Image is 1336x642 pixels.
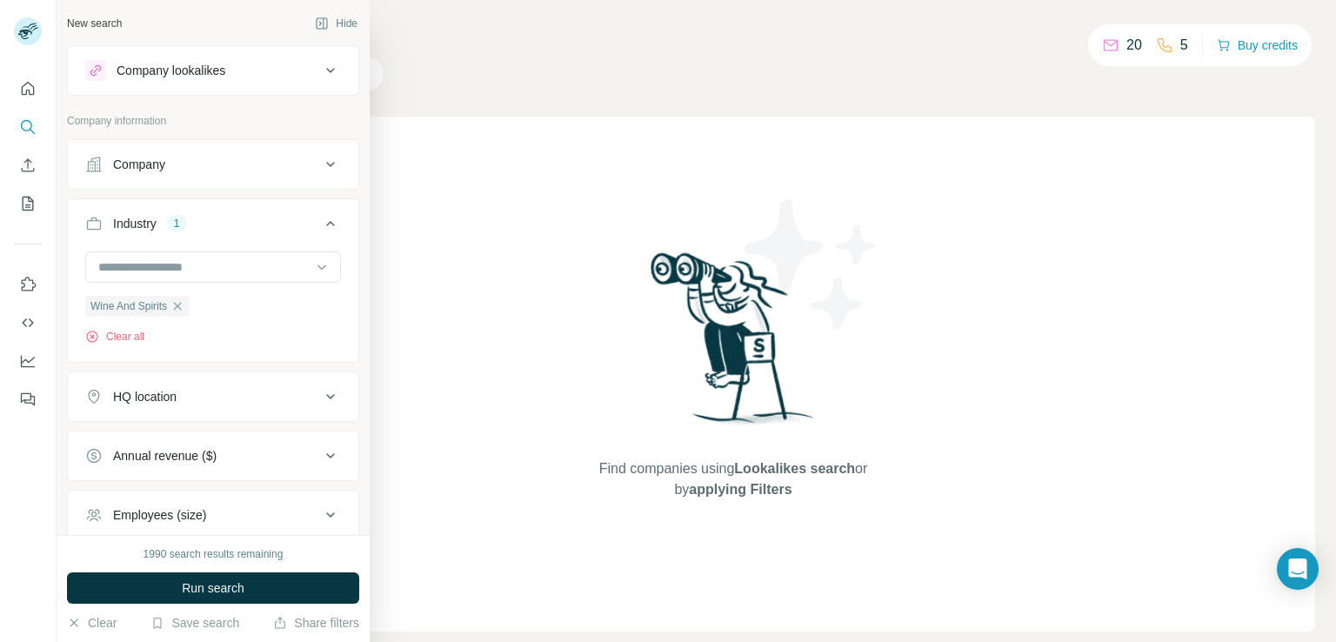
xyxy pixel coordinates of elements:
div: Employees (size) [113,506,206,524]
p: 20 [1126,35,1142,56]
button: Company lookalikes [68,50,358,91]
span: Run search [182,579,244,597]
button: HQ location [68,376,358,418]
span: Wine And Spirits [90,298,167,314]
button: Buy credits [1217,33,1298,57]
button: Dashboard [14,345,42,377]
button: Use Surfe on LinkedIn [14,269,42,300]
button: Hide [303,10,370,37]
button: Quick start [14,73,42,104]
div: Annual revenue ($) [113,447,217,465]
button: Clear [67,614,117,632]
button: Search [14,111,42,143]
div: 1990 search results remaining [144,546,284,562]
span: Lookalikes search [734,461,855,476]
div: HQ location [113,388,177,405]
div: 1 [167,216,187,231]
h4: Search [151,21,1315,45]
div: New search [67,16,122,31]
button: Enrich CSV [14,150,42,181]
button: Save search [150,614,239,632]
div: Open Intercom Messenger [1277,548,1319,590]
p: Company information [67,113,359,129]
img: Surfe Illustration - Stars [733,186,890,343]
span: Find companies using or by [594,458,872,500]
div: Company lookalikes [117,62,225,79]
div: Industry [113,215,157,232]
button: Share filters [273,614,359,632]
button: Annual revenue ($) [68,435,358,477]
button: Run search [67,572,359,604]
span: applying Filters [689,482,792,497]
img: Surfe Illustration - Woman searching with binoculars [643,248,824,442]
button: Industry1 [68,203,358,251]
button: Company [68,144,358,185]
div: Company [113,156,165,173]
button: My lists [14,188,42,219]
button: Use Surfe API [14,307,42,338]
button: Employees (size) [68,494,358,536]
button: Feedback [14,384,42,415]
p: 5 [1180,35,1188,56]
button: Clear all [85,329,144,344]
